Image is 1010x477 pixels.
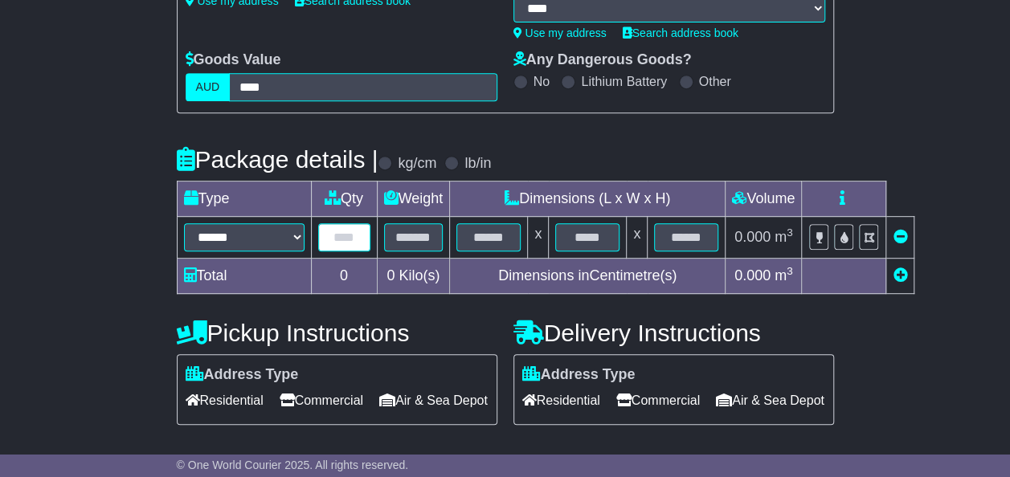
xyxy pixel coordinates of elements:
label: kg/cm [398,155,436,173]
span: Air & Sea Depot [716,388,824,413]
span: Commercial [280,388,363,413]
span: Air & Sea Depot [379,388,488,413]
h4: Pickup Instructions [177,320,497,346]
td: Kilo(s) [377,259,450,294]
span: 0.000 [734,267,771,283]
h4: Package details | [177,146,378,173]
span: © One World Courier 2025. All rights reserved. [177,459,409,471]
h4: Delivery Instructions [513,320,834,346]
td: Total [177,259,311,294]
td: Type [177,181,311,217]
label: AUD [186,73,231,101]
td: 0 [311,259,377,294]
span: Commercial [616,388,700,413]
td: Qty [311,181,377,217]
label: Any Dangerous Goods? [513,51,692,69]
span: 0 [386,267,395,283]
td: Weight [377,181,450,217]
a: Use my address [513,26,607,39]
span: m [775,229,793,245]
label: Lithium Battery [581,74,667,89]
td: x [627,217,648,259]
td: Dimensions in Centimetre(s) [450,259,726,294]
label: No [534,74,550,89]
span: m [775,267,793,283]
span: Residential [522,388,600,413]
a: Search address book [623,26,738,39]
sup: 3 [787,226,793,238]
label: Other [699,74,731,89]
label: Goods Value [186,51,281,69]
span: 0.000 [734,229,771,245]
label: Address Type [186,366,299,384]
td: Volume [726,181,802,217]
td: Dimensions (L x W x H) [450,181,726,217]
label: Address Type [522,366,636,384]
a: Remove this item [893,229,907,245]
td: x [528,217,549,259]
a: Add new item [893,267,907,283]
label: lb/in [464,155,491,173]
span: Residential [186,388,264,413]
sup: 3 [787,265,793,277]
